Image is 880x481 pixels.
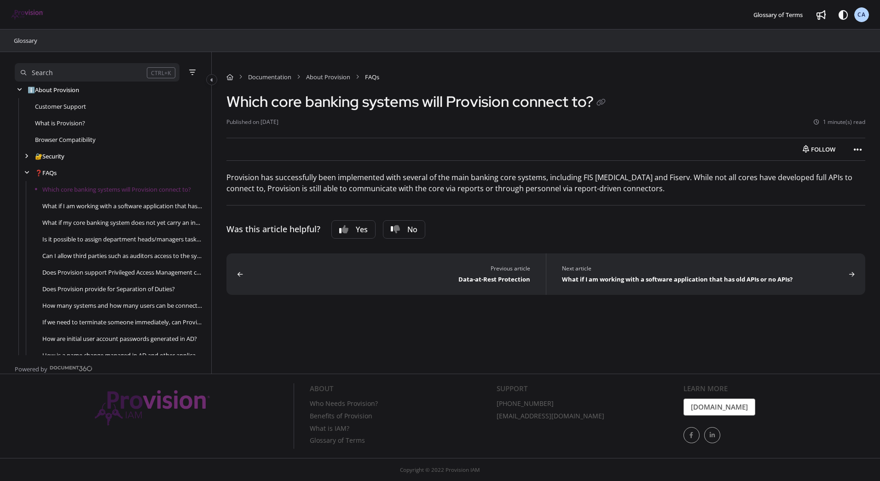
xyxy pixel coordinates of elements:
[310,399,490,411] a: Who Needs Provision?
[854,7,869,22] button: CA
[857,11,866,19] span: CA
[22,152,31,161] div: arrow
[310,411,490,423] a: Benefits of Provision
[50,366,93,371] img: Document360
[15,86,24,94] div: arrow
[248,72,291,82] a: Documentation
[15,63,179,82] button: Search
[226,172,865,194] p: Provision has successfully been implemented with several of the main banking core systems, includ...
[42,284,175,293] a: Does Provision provide for Separation of Duties?
[95,390,210,426] img: Provision IAM Onboarding Platform
[246,273,530,284] div: Data-at-Rest Protection
[11,10,44,20] a: Project logo
[226,253,546,295] button: Data-at-Rest Protection
[497,399,677,411] a: [PHONE_NUMBER]
[206,74,217,85] button: Category toggle
[15,364,47,374] span: Powered by
[814,118,865,127] li: 1 minute(s) read
[246,264,530,273] div: Previous article
[836,7,851,22] button: Theme options
[147,67,175,78] div: CTRL+K
[15,363,93,374] a: Powered by Document360 - opens in a new tab
[497,411,677,423] a: [EMAIL_ADDRESS][DOMAIN_NAME]
[226,93,608,111] h1: Which core banking systems will Provision connect to?
[226,118,278,127] li: Published on [DATE]
[35,118,85,128] a: What is Provision?
[851,142,865,157] button: Article more options
[42,251,202,260] a: Can I allow third parties such as auditors access to the system, but with limited privileges?
[814,7,828,22] a: Whats new
[594,96,608,111] button: Copy link of Which core banking systems will Provision connect to?
[22,169,31,177] div: arrow
[562,273,845,284] div: What if I am working with a software application that has old APIs or no APIs?
[35,102,86,111] a: Customer Support
[683,383,863,399] div: Learn More
[42,317,202,327] a: If we need to terminate someone immediately, can Provision quickly and automatically disable thei...
[683,399,755,416] a: [DOMAIN_NAME]
[35,152,64,161] a: Security
[546,253,865,295] button: What if I am working with a software application that has old APIs or no APIs?
[13,35,38,46] a: Glossary
[42,201,202,211] a: What if I am working with a software application that has old APIs or no APIs?
[795,142,843,157] button: Follow
[753,11,803,19] span: Glossary of Terms
[42,235,202,244] a: Is it possible to assign department heads/managers tasks for reviewing access, but be able to tra...
[35,152,42,160] span: 🔐
[497,383,677,399] div: Support
[11,10,44,20] img: brand logo
[310,435,490,448] a: Glossary of Terms
[365,72,379,82] span: FAQs
[562,264,845,273] div: Next article
[42,334,197,343] a: How are initial user account passwords generated in AD?
[42,351,202,360] a: How is a name change managed in AD and other applications?
[42,218,202,227] a: What if my core banking system does not yet carry an integration with Provision?
[42,185,191,194] a: Which core banking systems will Provision connect to?
[32,68,53,78] div: Search
[383,220,425,239] button: No
[42,301,202,310] a: How many systems and how many users can be connected to Provision?
[310,423,490,436] a: What is IAM?
[226,223,320,236] div: Was this article helpful?
[331,220,376,239] button: Yes
[35,169,42,177] span: ❓
[310,383,490,399] div: About
[35,135,96,144] a: Browser Compatibility
[42,268,202,277] a: Does Provision support Privileged Access Management controls?
[306,72,350,82] a: About Provision
[28,85,79,94] a: About Provision
[226,72,233,82] a: Home
[187,67,198,78] button: Filter
[35,168,57,177] a: FAQs
[28,86,35,94] span: ℹ️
